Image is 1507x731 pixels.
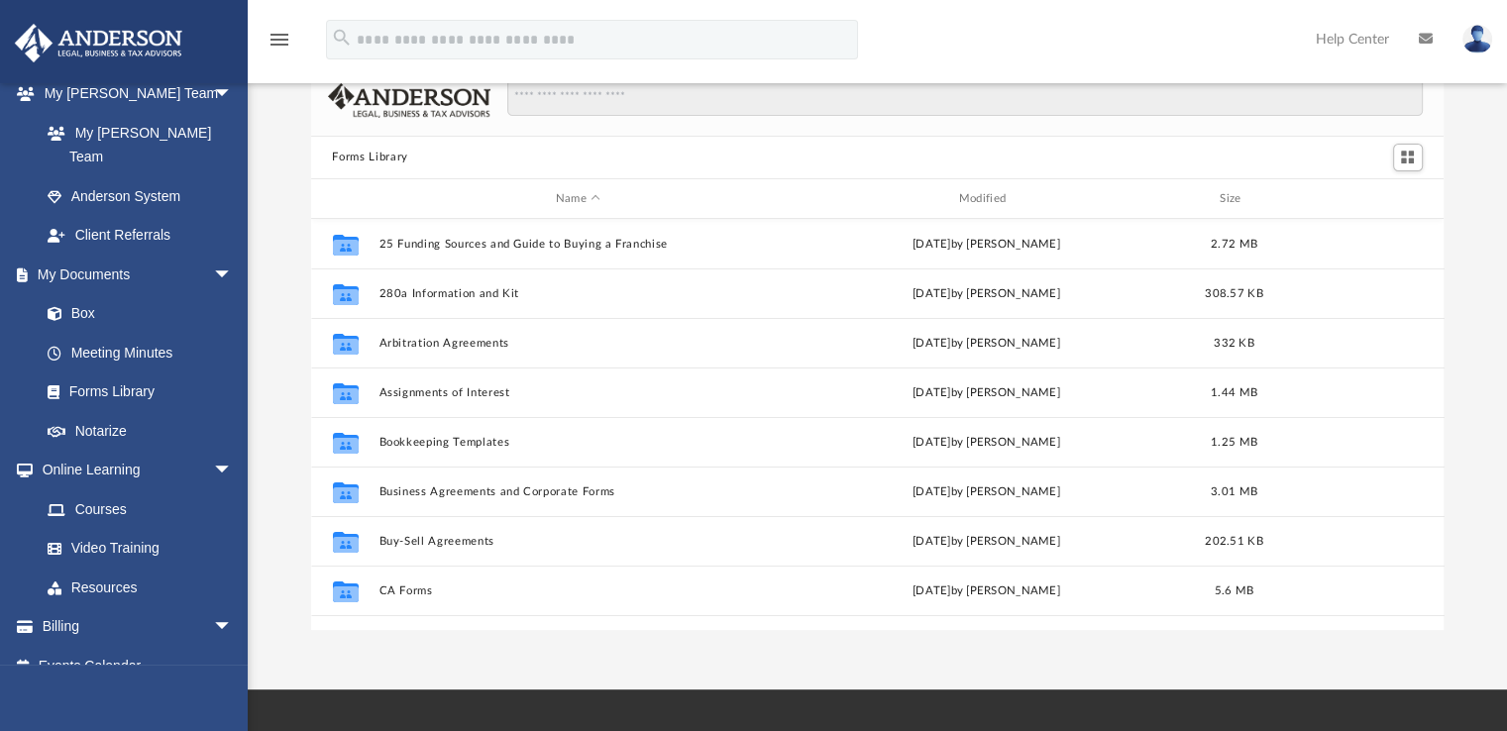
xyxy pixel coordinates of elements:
[1393,144,1423,171] button: Switch to Grid View
[213,255,253,295] span: arrow_drop_down
[28,529,243,569] a: Video Training
[378,287,778,300] button: 280a Information and Kit
[787,582,1186,600] div: [DATE] by [PERSON_NAME]
[787,483,1186,501] div: [DATE] by [PERSON_NAME]
[14,255,253,294] a: My Documentsarrow_drop_down
[28,372,243,412] a: Forms Library
[28,333,253,372] a: Meeting Minutes
[1211,437,1257,448] span: 1.25 MB
[14,74,253,114] a: My [PERSON_NAME] Teamarrow_drop_down
[14,646,263,685] a: Events Calendar
[507,78,1422,116] input: Search files and folders
[268,38,291,52] a: menu
[378,436,778,449] button: Bookkeeping Templates
[213,74,253,115] span: arrow_drop_down
[319,190,369,208] div: id
[1214,338,1254,349] span: 332 KB
[377,190,777,208] div: Name
[378,337,778,350] button: Arbitration Agreements
[378,386,778,399] button: Assignments of Interest
[213,607,253,648] span: arrow_drop_down
[378,535,778,548] button: Buy-Sell Agreements
[28,411,253,451] a: Notarize
[28,176,253,216] a: Anderson System
[378,485,778,498] button: Business Agreements and Corporate Forms
[332,149,407,166] button: Forms Library
[14,451,253,490] a: Online Learningarrow_drop_down
[1211,387,1257,398] span: 1.44 MB
[331,27,353,49] i: search
[268,28,291,52] i: menu
[28,489,253,529] a: Courses
[213,451,253,491] span: arrow_drop_down
[787,236,1186,254] div: [DATE] by [PERSON_NAME]
[1282,190,1421,208] div: id
[1211,239,1257,250] span: 2.72 MB
[1211,486,1257,497] span: 3.01 MB
[378,584,778,597] button: CA Forms
[787,285,1186,303] div: [DATE] by [PERSON_NAME]
[786,190,1185,208] div: Modified
[28,216,253,256] a: Client Referrals
[1205,288,1262,299] span: 308.57 KB
[1214,585,1253,596] span: 5.6 MB
[311,219,1445,629] div: grid
[787,335,1186,353] div: [DATE] by [PERSON_NAME]
[1194,190,1273,208] div: Size
[14,607,263,647] a: Billingarrow_drop_down
[787,434,1186,452] div: [DATE] by [PERSON_NAME]
[28,568,253,607] a: Resources
[787,533,1186,551] div: [DATE] by [PERSON_NAME]
[1205,536,1262,547] span: 202.51 KB
[1462,25,1492,53] img: User Pic
[787,384,1186,402] div: [DATE] by [PERSON_NAME]
[378,238,778,251] button: 25 Funding Sources and Guide to Buying a Franchise
[28,294,243,334] a: Box
[9,24,188,62] img: Anderson Advisors Platinum Portal
[28,113,243,176] a: My [PERSON_NAME] Team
